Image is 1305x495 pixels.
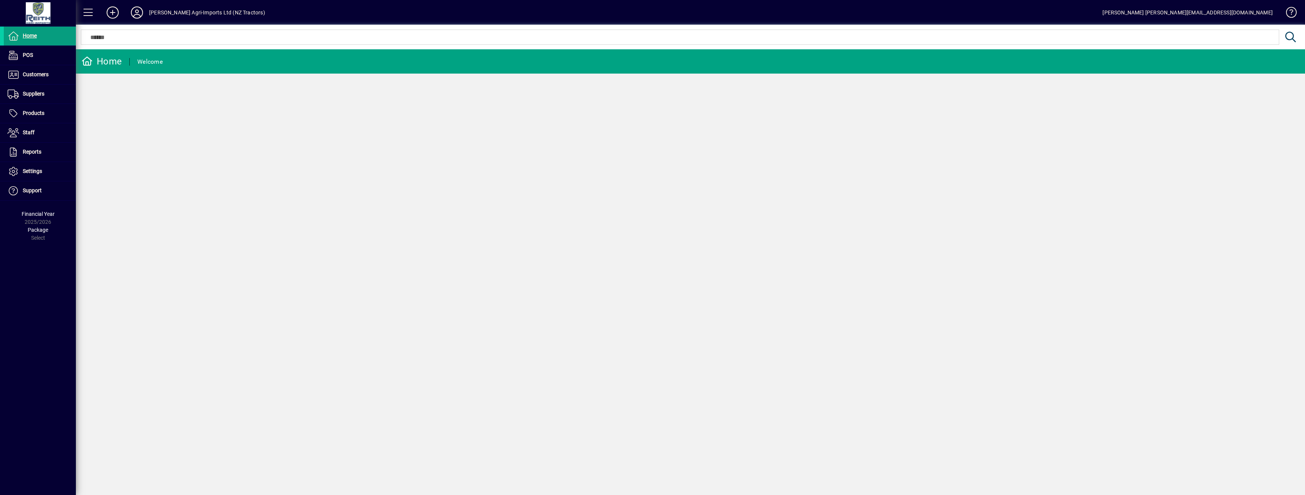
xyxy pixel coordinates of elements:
[137,56,163,68] div: Welcome
[23,187,42,193] span: Support
[4,143,76,162] a: Reports
[23,110,44,116] span: Products
[23,149,41,155] span: Reports
[23,33,37,39] span: Home
[4,85,76,104] a: Suppliers
[23,129,35,135] span: Staff
[149,6,265,19] div: [PERSON_NAME] Agri-Imports Ltd (NZ Tractors)
[4,104,76,123] a: Products
[125,6,149,19] button: Profile
[28,227,48,233] span: Package
[23,52,33,58] span: POS
[4,46,76,65] a: POS
[22,211,55,217] span: Financial Year
[23,71,49,77] span: Customers
[101,6,125,19] button: Add
[82,55,122,68] div: Home
[4,181,76,200] a: Support
[1102,6,1273,19] div: [PERSON_NAME] [PERSON_NAME][EMAIL_ADDRESS][DOMAIN_NAME]
[4,162,76,181] a: Settings
[23,91,44,97] span: Suppliers
[23,168,42,174] span: Settings
[4,65,76,84] a: Customers
[1280,2,1296,26] a: Knowledge Base
[4,123,76,142] a: Staff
